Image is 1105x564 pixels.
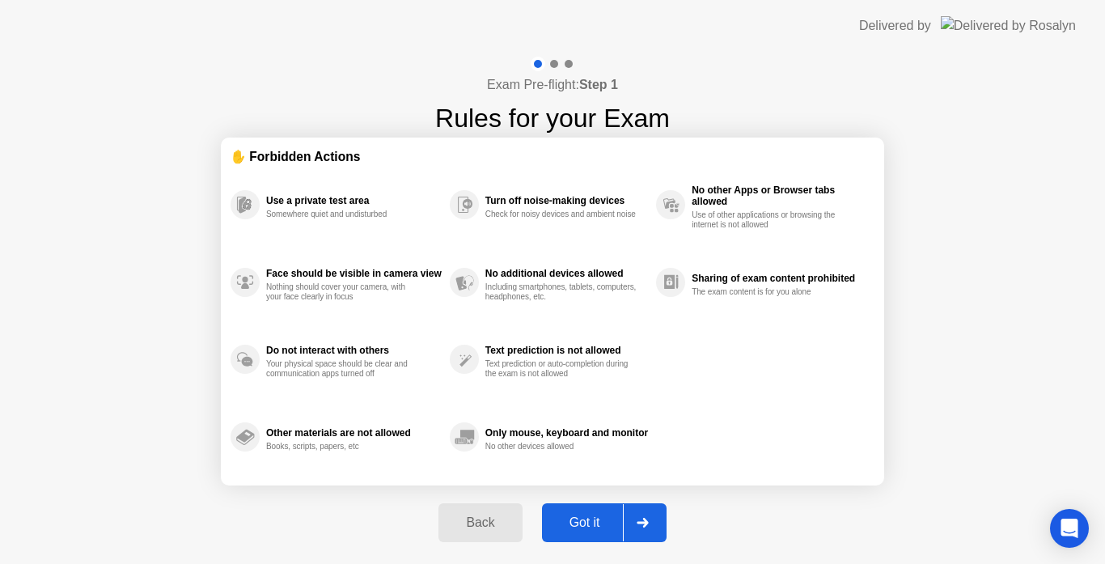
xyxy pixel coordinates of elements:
[692,287,845,297] div: The exam content is for you alone
[859,16,931,36] div: Delivered by
[443,515,517,530] div: Back
[266,282,419,302] div: Nothing should cover your camera, with your face clearly in focus
[485,442,638,452] div: No other devices allowed
[487,75,618,95] h4: Exam Pre-flight:
[485,427,648,439] div: Only mouse, keyboard and monitor
[485,359,638,379] div: Text prediction or auto-completion during the exam is not allowed
[542,503,667,542] button: Got it
[435,99,670,138] h1: Rules for your Exam
[579,78,618,91] b: Step 1
[266,427,442,439] div: Other materials are not allowed
[485,195,648,206] div: Turn off noise-making devices
[1050,509,1089,548] div: Open Intercom Messenger
[266,210,419,219] div: Somewhere quiet and undisturbed
[266,359,419,379] div: Your physical space should be clear and communication apps turned off
[547,515,623,530] div: Got it
[485,345,648,356] div: Text prediction is not allowed
[485,210,638,219] div: Check for noisy devices and ambient noise
[692,273,866,284] div: Sharing of exam content prohibited
[692,184,866,207] div: No other Apps or Browser tabs allowed
[231,147,874,166] div: ✋ Forbidden Actions
[266,345,442,356] div: Do not interact with others
[266,195,442,206] div: Use a private test area
[438,503,522,542] button: Back
[266,268,442,279] div: Face should be visible in camera view
[266,442,419,452] div: Books, scripts, papers, etc
[692,210,845,230] div: Use of other applications or browsing the internet is not allowed
[485,268,648,279] div: No additional devices allowed
[941,16,1076,35] img: Delivered by Rosalyn
[485,282,638,302] div: Including smartphones, tablets, computers, headphones, etc.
